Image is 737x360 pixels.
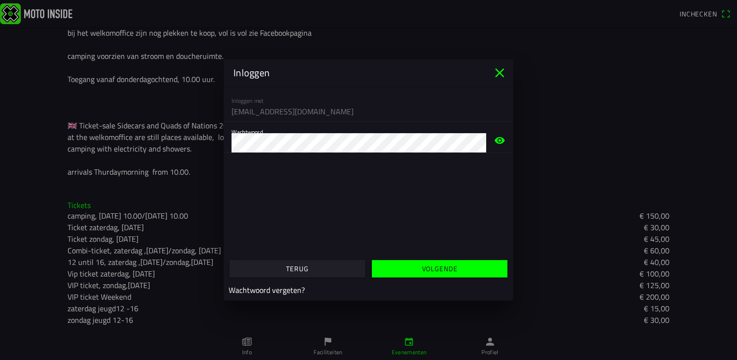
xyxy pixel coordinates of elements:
ion-text: Volgende [422,265,458,272]
a: Wachtwoord vergeten? [229,284,305,296]
ion-icon: close [492,65,507,81]
ion-icon: eye [494,125,505,156]
ion-title: Inloggen [224,66,492,80]
ion-button: Terug [230,260,365,277]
